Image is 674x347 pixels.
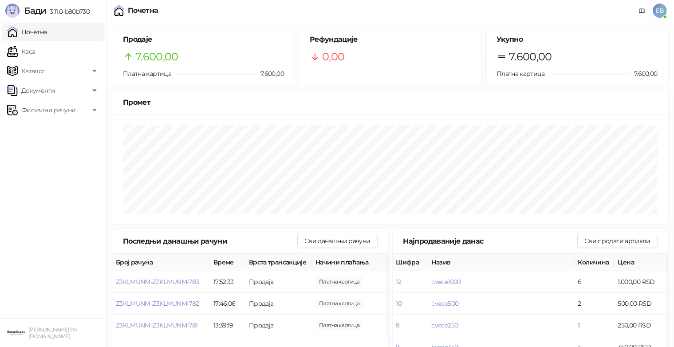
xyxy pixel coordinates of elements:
td: 6 [575,271,615,293]
button: Z3KLMUNM-Z3KLMUNM-782 [116,300,199,308]
img: 64x64-companyLogo-0e2e8aaa-0bd2-431b-8613-6e3c65811325.png [7,324,25,342]
button: Сви продати артикли [577,234,658,248]
button: 8 [396,321,400,329]
div: Најпродаваније данас [403,236,578,247]
button: 12 [396,278,402,286]
div: Почетна [128,7,158,14]
span: 7.600,00 [509,48,552,65]
h5: Продаје [123,34,284,45]
span: 7.600,00 [628,69,658,79]
th: Време [210,254,245,271]
th: Начини плаћања [312,254,401,271]
td: Продаја [245,293,312,315]
span: 0,00 [322,48,344,65]
button: cvece1000 [432,278,461,286]
td: 1 [575,315,615,336]
th: Назив [428,254,575,271]
span: 3.11.0-b80b730 [46,8,90,16]
a: Документација [635,4,649,18]
span: Документи [21,82,55,99]
td: Продаја [245,315,312,336]
div: Последњи данашњи рачуни [123,236,297,247]
th: Број рачуна [112,254,210,271]
th: Шифра [393,254,428,271]
span: Каталог [21,62,45,80]
button: Z3KLMUNM-Z3KLMUNM-783 [116,278,199,286]
span: 3.500,00 [315,277,363,287]
button: cvece500 [432,300,459,308]
button: Z3KLMUNM-Z3KLMUNM-781 [116,321,198,329]
td: 17:52:33 [210,271,245,293]
small: [PERSON_NAME] PR [DOMAIN_NAME] [28,327,77,339]
td: 17:46:06 [210,293,245,315]
span: 7.600,00 [254,69,284,79]
span: Бади [24,5,46,16]
button: Сви данашњи рачуни [297,234,377,248]
td: Продаја [245,271,312,293]
button: cvece250 [432,321,458,329]
span: Платна картица [497,70,545,78]
h5: Рефундације [310,34,471,45]
span: 7.600,00 [135,48,178,65]
div: Промет [123,97,658,108]
td: 2 [575,293,615,315]
h5: Укупно [497,34,658,45]
th: Врста трансакције [245,254,312,271]
span: Платна картица [123,70,171,78]
span: 1.350,00 [315,299,363,308]
th: Количина [575,254,615,271]
button: 10 [396,300,402,308]
a: Каса [7,43,35,60]
span: 2.750,00 [315,320,363,330]
a: Почетна [7,23,47,41]
img: Logo [5,4,20,18]
span: EB [653,4,667,18]
td: 13:39:19 [210,315,245,336]
span: Фискални рачуни [21,101,75,119]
